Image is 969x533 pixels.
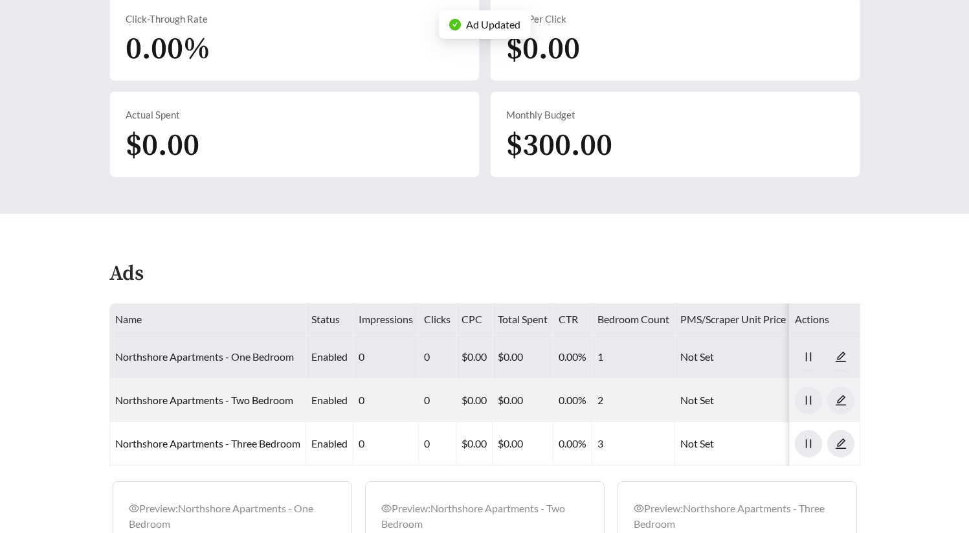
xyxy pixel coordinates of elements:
[493,304,553,335] th: Total Spent
[306,304,353,335] th: Status
[456,422,493,466] td: $0.00
[381,501,588,532] div: Preview: Northshore Apartments - Two Bedroom
[796,351,821,363] span: pause
[506,12,844,27] div: Cost Per Click
[506,30,580,69] span: $0.00
[795,430,822,457] button: pause
[419,379,456,422] td: 0
[553,422,592,466] td: 0.00%
[129,503,139,514] span: eye
[675,335,792,379] td: Not Set
[353,304,419,335] th: Impressions
[466,18,520,30] span: Ad Updated
[110,304,306,335] th: Name
[634,503,644,514] span: eye
[129,501,336,532] div: Preview: Northshore Apartments - One Bedroom
[456,379,493,422] td: $0.00
[828,351,854,363] span: edit
[311,394,348,406] span: enabled
[828,394,854,406] span: edit
[493,335,553,379] td: $0.00
[559,313,578,325] span: CTR
[634,501,841,532] div: Preview: Northshore Apartments - Three Bedroom
[126,12,463,27] div: Click-Through Rate
[311,350,348,363] span: enabled
[353,379,419,422] td: 0
[675,379,792,422] td: Not Set
[115,437,300,449] a: Northshore Apartments - Three Bedroom
[795,387,822,414] button: pause
[419,304,456,335] th: Clicks
[493,422,553,466] td: $0.00
[827,350,854,363] a: edit
[126,126,199,165] span: $0.00
[456,335,493,379] td: $0.00
[828,438,854,449] span: edit
[419,422,456,466] td: 0
[675,422,792,466] td: Not Set
[553,379,592,422] td: 0.00%
[827,437,854,449] a: edit
[493,379,553,422] td: $0.00
[827,430,854,457] button: edit
[592,379,675,422] td: 2
[506,108,844,122] div: Monthly Budget
[790,304,860,335] th: Actions
[353,335,419,379] td: 0
[796,394,821,406] span: pause
[126,108,463,122] div: Actual Spent
[592,304,675,335] th: Bedroom Count
[449,19,461,30] span: check-circle
[553,335,592,379] td: 0.00%
[381,503,392,514] span: eye
[115,394,293,406] a: Northshore Apartments - Two Bedroom
[795,343,822,370] button: pause
[109,263,144,286] h4: Ads
[115,350,294,363] a: Northshore Apartments - One Bedroom
[592,422,675,466] td: 3
[311,437,348,449] span: enabled
[592,335,675,379] td: 1
[827,387,854,414] button: edit
[827,343,854,370] button: edit
[353,422,419,466] td: 0
[126,30,210,69] span: 0.00%
[675,304,792,335] th: PMS/Scraper Unit Price
[419,335,456,379] td: 0
[827,394,854,406] a: edit
[796,438,821,449] span: pause
[462,313,482,325] span: CPC
[506,126,612,165] span: $300.00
